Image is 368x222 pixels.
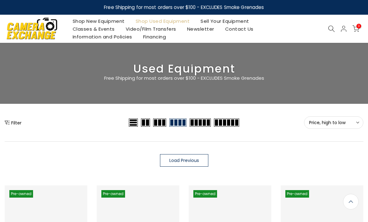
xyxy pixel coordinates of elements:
[120,25,182,33] a: Video/Film Transfers
[304,116,363,129] button: Price, high to low
[67,74,301,82] p: Free Shipping for most orders over $100 - EXCLUDES Smoke Grenades
[195,17,255,25] a: Sell Your Equipment
[309,120,358,125] span: Price, high to low
[220,25,259,33] a: Contact Us
[138,33,172,41] a: Financing
[67,25,120,33] a: Classes & Events
[343,194,359,209] a: Back to the top
[160,154,208,167] a: Load Previous
[182,25,220,33] a: Newsletter
[5,65,363,73] h3: Used Equipment
[67,17,130,25] a: Shop New Equipment
[104,4,264,11] strong: Free Shipping for most orders over $100 - EXCLUDES Smoke Grenades
[130,17,195,25] a: Shop Used Equipment
[356,24,361,28] span: 0
[352,25,359,32] a: 0
[169,158,199,163] span: Load Previous
[67,33,138,41] a: Information and Policies
[5,119,22,126] button: Show filters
